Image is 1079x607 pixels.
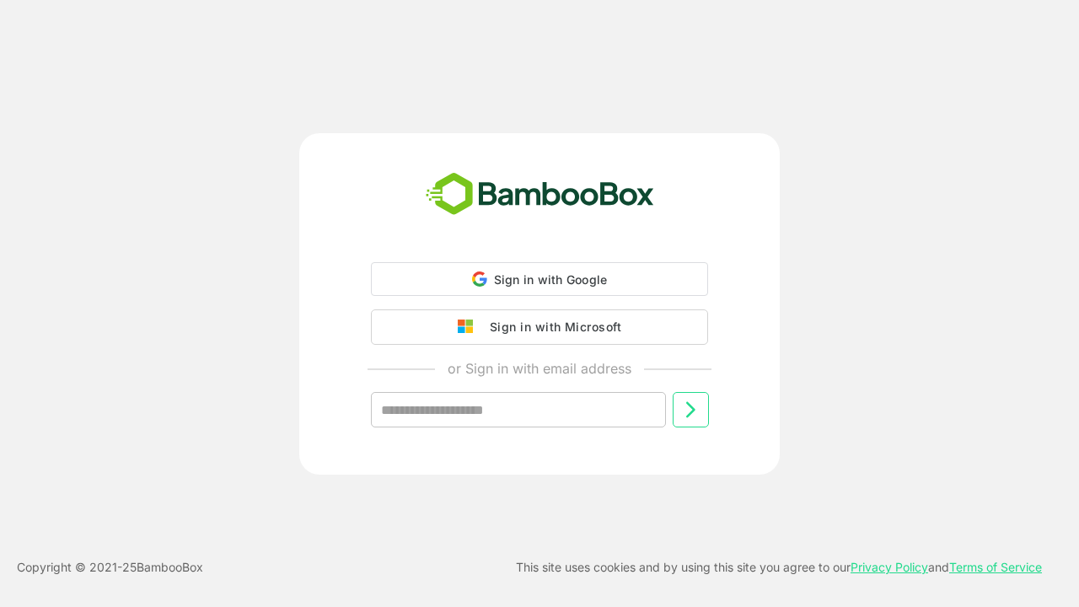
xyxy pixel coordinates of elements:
div: Sign in with Google [371,262,708,296]
div: Sign in with Microsoft [481,316,621,338]
p: This site uses cookies and by using this site you agree to our and [516,557,1042,577]
p: or Sign in with email address [448,358,631,379]
button: Sign in with Microsoft [371,309,708,345]
a: Terms of Service [949,560,1042,574]
img: bamboobox [416,167,663,223]
span: Sign in with Google [494,272,608,287]
p: Copyright © 2021- 25 BambooBox [17,557,203,577]
img: google [458,320,481,335]
a: Privacy Policy [851,560,928,574]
